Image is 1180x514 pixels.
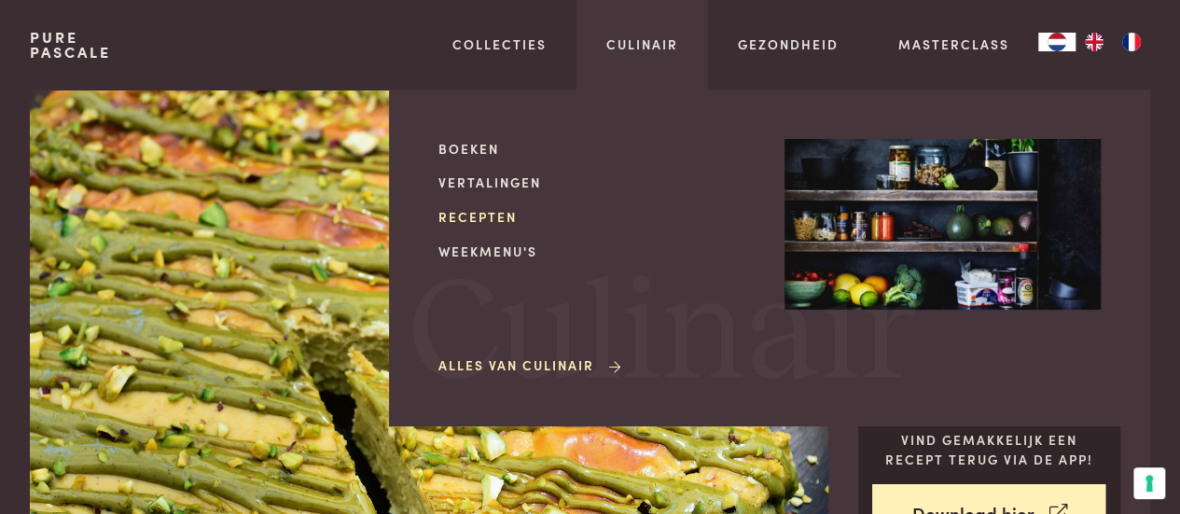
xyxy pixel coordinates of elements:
img: Culinair [784,139,1101,311]
button: Uw voorkeuren voor toestemming voor trackingtechnologieën [1133,467,1165,499]
a: Alles van Culinair [438,355,624,375]
a: Weekmenu's [438,242,755,261]
div: Language [1038,33,1076,51]
a: Gezondheid [738,35,839,54]
span: Culinair [409,264,916,407]
a: EN [1076,33,1113,51]
a: Vertalingen [438,173,755,192]
a: NL [1038,33,1076,51]
a: Masterclass [897,35,1008,54]
p: Vind gemakkelijk een recept terug via de app! [872,430,1105,468]
ul: Language list [1076,33,1150,51]
a: FR [1113,33,1150,51]
a: PurePascale [30,30,111,60]
aside: Language selected: Nederlands [1038,33,1150,51]
a: Culinair [606,35,678,54]
a: Recepten [438,207,755,227]
a: Collecties [452,35,547,54]
a: Boeken [438,139,755,159]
